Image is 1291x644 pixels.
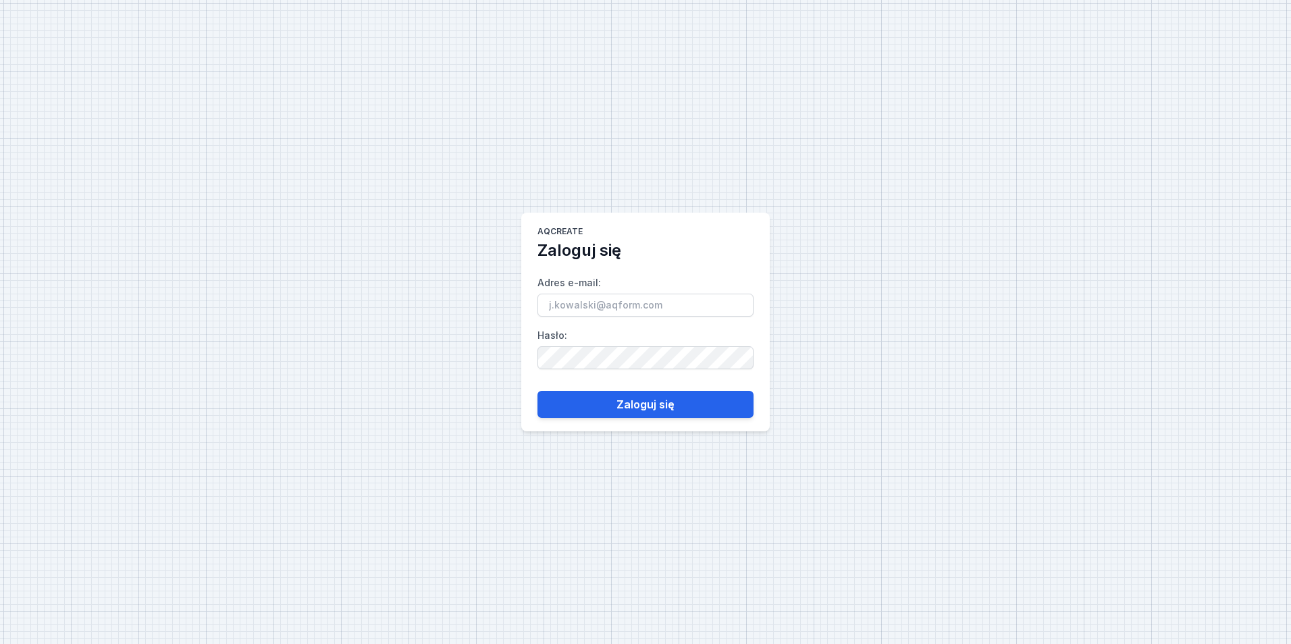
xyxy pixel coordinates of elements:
label: Hasło : [537,325,754,369]
input: Hasło: [537,346,754,369]
h1: AQcreate [537,226,583,240]
h2: Zaloguj się [537,240,621,261]
button: Zaloguj się [537,391,754,418]
input: Adres e-mail: [537,294,754,317]
label: Adres e-mail : [537,272,754,317]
